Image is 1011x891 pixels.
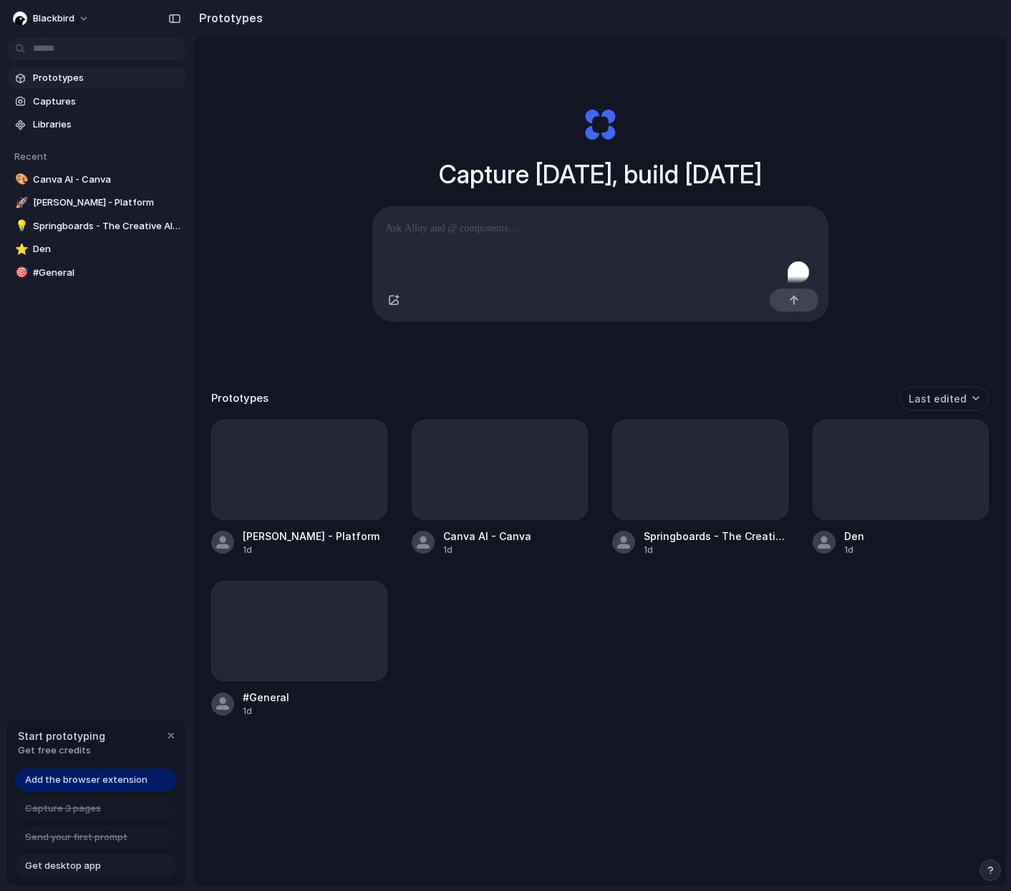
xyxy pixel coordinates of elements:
[33,196,180,210] span: [PERSON_NAME] - Platform
[15,769,177,791] a: Add the browser extension
[7,91,186,112] a: Captures
[18,743,105,758] span: Get free credits
[644,544,788,557] div: 1d
[211,390,269,407] h3: Prototypes
[33,117,180,132] span: Libraries
[844,529,864,544] div: Den
[33,242,180,256] span: Den
[443,529,531,544] div: Canva AI - Canva
[7,192,186,213] a: 🚀[PERSON_NAME] - Platform
[813,420,989,557] a: Den1d
[373,207,828,283] div: To enrich screen reader interactions, please activate Accessibility in Grammarly extension settings
[33,95,180,109] span: Captures
[439,155,762,193] h1: Capture [DATE], build [DATE]
[25,801,101,816] span: Capture 3 pages
[412,420,588,557] a: Canva AI - Canva1d
[13,219,27,233] button: 💡
[211,581,387,718] a: #General1d
[7,7,97,30] button: blackbird
[13,266,27,280] button: 🎯
[193,9,263,27] h2: Prototypes
[7,169,186,191] a: 🎨Canva AI - Canva
[243,690,289,705] div: #General
[7,262,186,284] a: 🎯#General
[15,218,25,234] div: 💡
[7,114,186,135] a: Libraries
[33,173,180,187] span: Canva AI - Canva
[33,266,180,280] span: #General
[899,386,989,411] button: Last edited
[7,239,186,260] a: ⭐Den
[33,71,180,85] span: Prototypes
[13,242,27,256] button: ⭐
[612,420,788,557] a: Springboards - The Creative AI Tool for Agencies & Strategists1d
[7,67,186,89] a: Prototypes
[13,196,27,210] button: 🚀
[15,195,25,211] div: 🚀
[13,173,27,187] button: 🎨
[15,171,25,188] div: 🎨
[33,219,180,233] span: Springboards - The Creative AI Tool for Agencies & Strategists
[243,705,289,718] div: 1d
[644,529,788,544] div: Springboards - The Creative AI Tool for Agencies & Strategists
[844,544,864,557] div: 1d
[25,859,101,873] span: Get desktop app
[211,420,387,557] a: [PERSON_NAME] - Platform1d
[18,728,105,743] span: Start prototyping
[25,830,127,844] span: Send your first prompt
[15,264,25,281] div: 🎯
[443,544,531,557] div: 1d
[14,150,47,162] span: Recent
[243,544,379,557] div: 1d
[243,529,379,544] div: [PERSON_NAME] - Platform
[15,854,177,877] a: Get desktop app
[25,773,147,787] span: Add the browser extension
[33,11,74,26] span: blackbird
[15,241,25,258] div: ⭐
[7,216,186,237] a: 💡Springboards - The Creative AI Tool for Agencies & Strategists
